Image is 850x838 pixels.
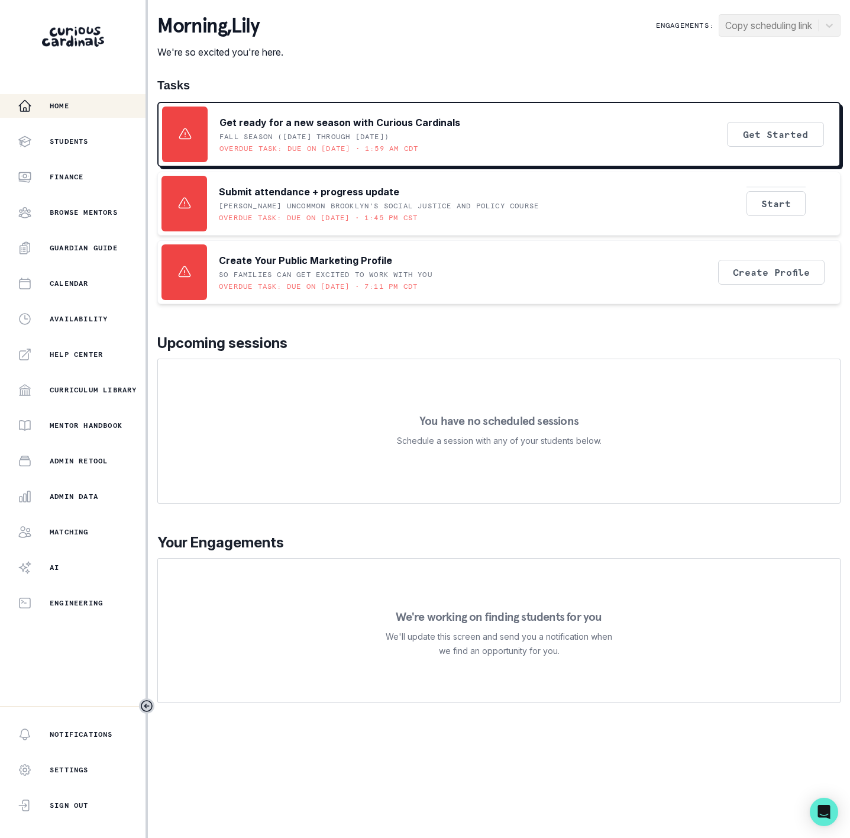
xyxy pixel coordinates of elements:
[219,213,418,223] p: Overdue task: Due on [DATE] • 1:45 PM CST
[746,191,806,216] button: Start
[50,137,89,146] p: Students
[50,208,118,217] p: Browse Mentors
[50,456,108,466] p: Admin Retool
[386,630,613,658] p: We'll update this screen and send you a notification when we find an opportunity for you.
[219,185,399,199] p: Submit attendance + progress update
[50,598,103,608] p: Engineering
[50,101,69,111] p: Home
[219,282,418,291] p: Overdue task: Due on [DATE] • 7:11 PM CDT
[219,144,418,153] p: Overdue task: Due on [DATE] • 1:59 AM CDT
[50,279,89,288] p: Calendar
[219,253,392,267] p: Create Your Public Marketing Profile
[50,527,89,537] p: Matching
[157,78,841,92] h1: Tasks
[419,415,578,427] p: You have no scheduled sessions
[50,563,59,572] p: AI
[50,385,137,395] p: Curriculum Library
[810,798,838,826] div: Open Intercom Messenger
[157,333,841,354] p: Upcoming sessions
[139,698,154,714] button: Toggle sidebar
[50,421,122,430] p: Mentor Handbook
[50,350,103,359] p: Help Center
[50,492,98,501] p: Admin Data
[219,115,460,130] p: Get ready for a new season with Curious Cardinals
[157,45,283,59] p: We're so excited you're here.
[157,14,283,38] p: morning , Lily
[50,243,118,253] p: Guardian Guide
[219,132,389,141] p: Fall Season ([DATE] through [DATE])
[50,172,83,182] p: Finance
[42,27,104,47] img: Curious Cardinals Logo
[50,314,108,324] p: Availability
[727,122,824,147] button: Get Started
[157,532,841,553] p: Your Engagements
[656,21,714,30] p: Engagements:
[396,611,602,623] p: We're working on finding students for you
[50,801,89,810] p: Sign Out
[397,434,602,448] p: Schedule a session with any of your students below.
[718,260,825,285] button: Create Profile
[50,730,113,739] p: Notifications
[219,201,539,211] p: [PERSON_NAME] UNCOMMON Brooklyn's Social Justice and Policy Course
[50,765,89,775] p: Settings
[219,270,432,279] p: SO FAMILIES CAN GET EXCITED TO WORK WITH YOU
